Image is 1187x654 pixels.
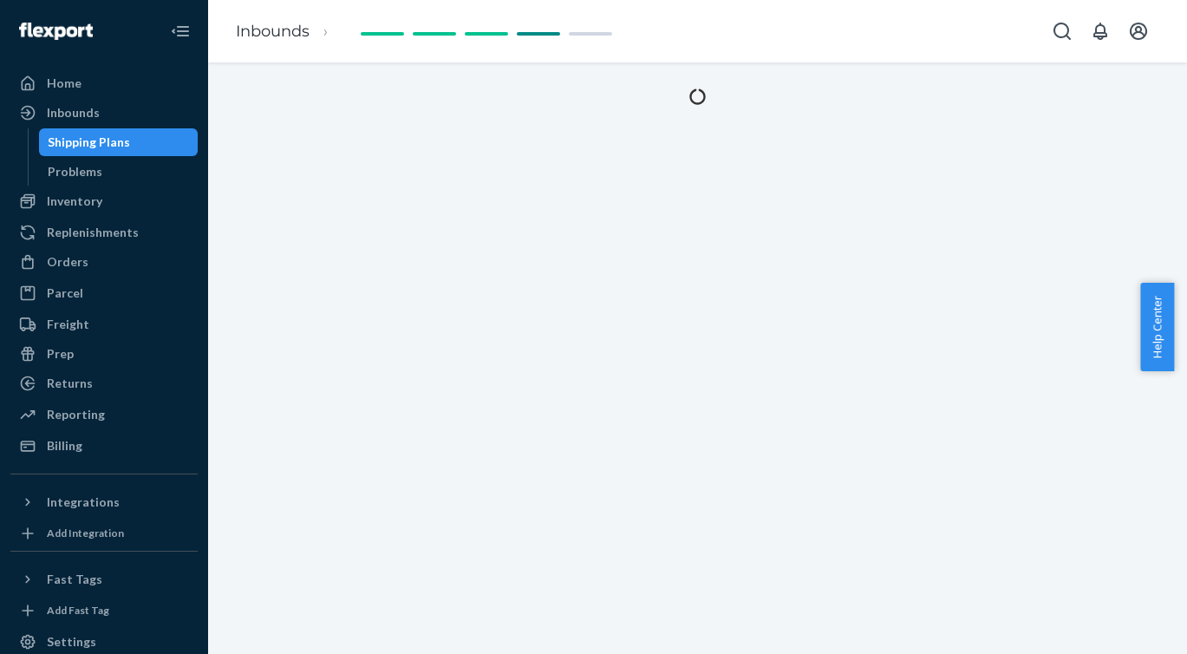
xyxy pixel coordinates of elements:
img: Flexport logo [19,23,93,40]
div: Freight [47,316,89,333]
div: Inventory [47,193,102,210]
a: Prep [10,340,198,368]
a: Shipping Plans [39,128,199,156]
a: Add Integration [10,523,198,544]
div: Fast Tags [47,571,102,588]
button: Close Navigation [163,14,198,49]
a: Returns [10,370,198,397]
button: Open notifications [1083,14,1118,49]
a: Billing [10,432,198,460]
a: Add Fast Tag [10,600,198,621]
div: Home [47,75,82,92]
div: Settings [47,633,96,651]
div: Reporting [47,406,105,423]
div: Add Integration [47,526,124,540]
button: Open Search Box [1045,14,1079,49]
div: Shipping Plans [48,134,130,151]
div: Prep [47,345,74,363]
a: Problems [39,158,199,186]
a: Reporting [10,401,198,428]
div: Orders [47,253,88,271]
a: Replenishments [10,219,198,246]
a: Home [10,69,198,97]
div: Add Fast Tag [47,603,109,618]
div: Problems [48,163,102,180]
div: Replenishments [47,224,139,241]
button: Fast Tags [10,566,198,593]
a: Inbounds [10,99,198,127]
a: Parcel [10,279,198,307]
button: Open account menu [1121,14,1156,49]
a: Inventory [10,187,198,215]
ol: breadcrumbs [222,6,356,57]
button: Help Center [1140,283,1174,371]
div: Billing [47,437,82,455]
div: Parcel [47,284,83,302]
div: Returns [47,375,93,392]
div: Inbounds [47,104,100,121]
a: Freight [10,311,198,338]
div: Integrations [47,494,120,511]
button: Integrations [10,488,198,516]
a: Inbounds [236,22,310,41]
a: Orders [10,248,198,276]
